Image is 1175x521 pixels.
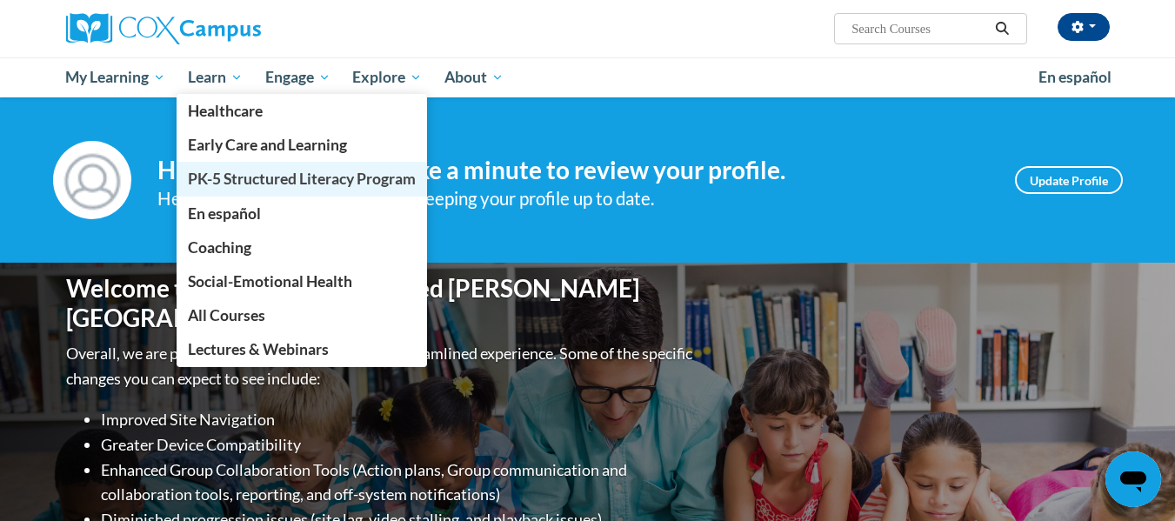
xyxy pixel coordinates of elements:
a: Explore [341,57,433,97]
a: Social-Emotional Health [177,264,427,298]
button: Account Settings [1058,13,1110,41]
a: Engage [254,57,342,97]
span: En español [1038,68,1112,86]
a: En español [1027,59,1123,96]
a: All Courses [177,298,427,332]
span: Early Care and Learning [188,136,347,154]
span: Learn [188,67,243,88]
a: En español [177,197,427,230]
iframe: Button to launch messaging window [1105,451,1161,507]
span: Social-Emotional Health [188,272,352,291]
p: Overall, we are proud to provide you with a more streamlined experience. Some of the specific cha... [66,341,697,391]
h4: Hi [PERSON_NAME]! Take a minute to review your profile. [157,156,989,185]
div: Main menu [40,57,1136,97]
a: Lectures & Webinars [177,332,427,366]
h1: Welcome to the new and improved [PERSON_NAME][GEOGRAPHIC_DATA] [66,274,697,332]
a: Early Care and Learning [177,128,427,162]
a: About [433,57,515,97]
a: Healthcare [177,94,427,128]
span: Explore [352,67,422,88]
span: En español [188,204,261,223]
span: Lectures & Webinars [188,340,329,358]
div: Help improve your experience by keeping your profile up to date. [157,184,989,213]
a: PK-5 Structured Literacy Program [177,162,427,196]
span: About [444,67,504,88]
input: Search Courses [850,18,989,39]
a: Update Profile [1015,166,1123,194]
a: Cox Campus [66,13,397,44]
img: Cox Campus [66,13,261,44]
span: Healthcare [188,102,263,120]
span: Coaching [188,238,251,257]
li: Improved Site Navigation [101,407,697,432]
img: Profile Image [53,141,131,219]
span: All Courses [188,306,265,324]
button: Search [989,18,1015,39]
span: Engage [265,67,330,88]
a: Learn [177,57,254,97]
span: PK-5 Structured Literacy Program [188,170,416,188]
li: Greater Device Compatibility [101,432,697,458]
a: Coaching [177,230,427,264]
li: Enhanced Group Collaboration Tools (Action plans, Group communication and collaboration tools, re... [101,458,697,508]
span: My Learning [65,67,165,88]
a: My Learning [55,57,177,97]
